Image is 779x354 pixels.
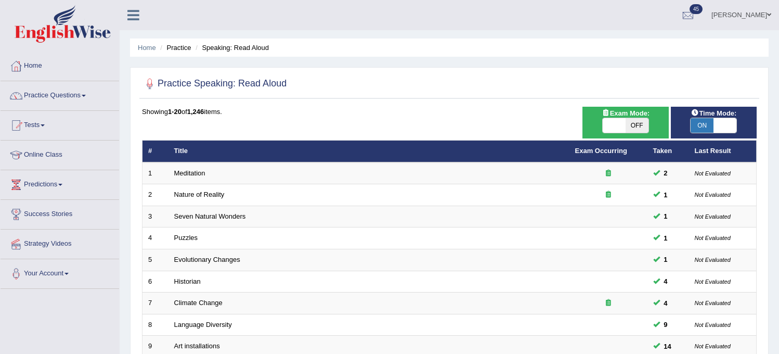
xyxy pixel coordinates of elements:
div: Exam occurring question [575,298,642,308]
h2: Practice Speaking: Read Aloud [142,76,287,92]
small: Not Evaluated [695,300,731,306]
small: Not Evaluated [695,213,731,220]
small: Not Evaluated [695,257,731,263]
th: Last Result [689,141,757,162]
a: Seven Natural Wonders [174,212,246,220]
td: 5 [142,249,168,271]
div: Exam occurring question [575,190,642,200]
td: 2 [142,184,168,206]
a: Tests [1,111,119,137]
span: You can still take this question [660,319,672,330]
span: You can still take this question [660,276,672,287]
div: Exam occurring question [575,169,642,179]
span: You can still take this question [660,233,672,244]
span: You can still take this question [660,298,672,309]
a: Art installations [174,342,220,350]
a: Strategy Videos [1,230,119,256]
a: Puzzles [174,234,198,242]
a: Nature of Reality [174,191,225,198]
td: 7 [142,293,168,314]
small: Not Evaluated [695,279,731,285]
a: Home [138,44,156,52]
td: 3 [142,206,168,227]
b: 1,246 [187,108,204,116]
small: Not Evaluated [695,192,731,198]
a: Your Account [1,259,119,285]
span: 45 [690,4,703,14]
span: OFF [736,118,759,133]
th: # [142,141,168,162]
span: You can still take this question [660,341,676,352]
th: Title [168,141,569,162]
a: Historian [174,277,201,285]
a: Home [1,52,119,78]
small: Not Evaluated [695,343,731,349]
a: Evolutionary Changes [174,256,240,263]
th: Taken [647,141,689,162]
div: Showing of items. [142,107,757,117]
a: Success Stories [1,200,119,226]
span: You can still take this question [660,168,672,179]
span: You can still take this question [660,254,672,265]
a: Language Diversity [174,321,232,328]
span: OFF [626,118,648,133]
span: Exam Mode: [598,108,654,119]
span: ON [691,118,713,133]
small: Not Evaluated [695,170,731,176]
td: 6 [142,271,168,293]
span: You can still take this question [660,211,672,222]
a: Exam Occurring [575,147,627,155]
a: Meditation [174,169,205,177]
li: Speaking: Read Aloud [193,43,269,53]
div: Show exams occurring in exams [582,107,668,138]
small: Not Evaluated [695,235,731,241]
a: Practice Questions [1,81,119,107]
td: 8 [142,314,168,336]
a: Climate Change [174,299,223,307]
td: 4 [142,227,168,249]
span: Time Mode: [686,108,741,119]
span: You can still take this question [660,189,672,200]
td: 1 [142,162,168,184]
li: Practice [158,43,191,53]
a: Predictions [1,170,119,196]
a: Online Class [1,141,119,167]
small: Not Evaluated [695,322,731,328]
b: 1-20 [168,108,181,116]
